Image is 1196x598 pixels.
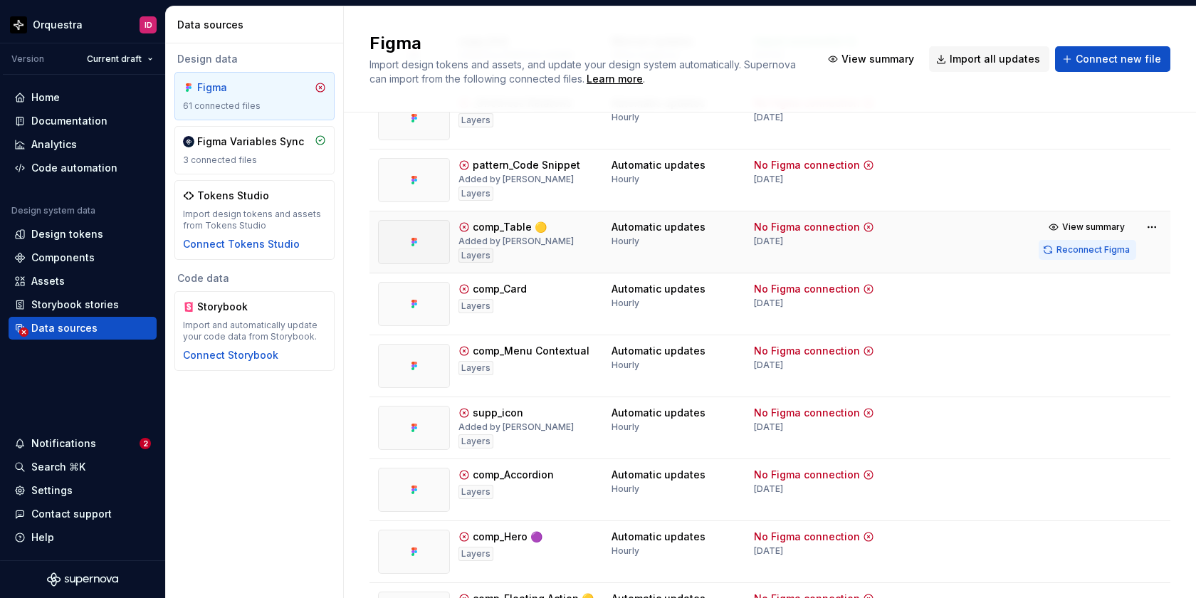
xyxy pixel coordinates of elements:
[458,174,574,185] div: Added by [PERSON_NAME]
[197,135,304,149] div: Figma Variables Sync
[612,220,705,234] div: Automatic updates
[754,344,860,358] div: No Figma connection
[9,293,157,316] a: Storybook stories
[754,298,783,309] div: [DATE]
[754,530,860,544] div: No Figma connection
[9,133,157,156] a: Analytics
[31,137,77,152] div: Analytics
[3,9,162,40] button: OrquestraID
[197,189,269,203] div: Tokens Studio
[9,432,157,455] button: Notifications2
[612,530,705,544] div: Automatic updates
[754,406,860,420] div: No Figma connection
[31,298,119,312] div: Storybook stories
[612,483,639,495] div: Hourly
[9,110,157,132] a: Documentation
[1062,221,1125,233] span: View summary
[9,246,157,269] a: Components
[612,344,705,358] div: Automatic updates
[11,205,95,216] div: Design system data
[473,282,527,296] div: comp_Card
[1076,52,1161,66] span: Connect new file
[458,434,493,448] div: Layers
[9,456,157,478] button: Search ⌘K
[145,19,152,31] div: ID
[183,348,278,362] button: Connect Storybook
[80,49,159,69] button: Current draft
[754,236,783,247] div: [DATE]
[174,72,335,120] a: Figma61 connected files
[458,113,493,127] div: Layers
[754,360,783,371] div: [DATE]
[754,483,783,495] div: [DATE]
[31,483,73,498] div: Settings
[31,460,85,474] div: Search ⌘K
[1039,240,1136,260] button: Reconnect Figma
[950,52,1040,66] span: Import all updates
[177,18,337,32] div: Data sources
[31,114,107,128] div: Documentation
[473,406,523,420] div: supp_icon
[140,438,151,449] span: 2
[183,320,326,342] div: Import and automatically update your code data from Storybook.
[87,53,142,65] span: Current draft
[9,86,157,109] a: Home
[1055,46,1170,72] button: Connect new file
[47,572,118,587] svg: Supernova Logo
[31,227,103,241] div: Design tokens
[754,545,783,557] div: [DATE]
[9,479,157,502] a: Settings
[183,237,300,251] button: Connect Tokens Studio
[31,90,60,105] div: Home
[929,46,1049,72] button: Import all updates
[31,161,117,175] div: Code automation
[584,74,645,85] span: .
[1056,244,1130,256] span: Reconnect Figma
[9,317,157,340] a: Data sources
[197,80,266,95] div: Figma
[612,112,639,123] div: Hourly
[612,236,639,247] div: Hourly
[754,468,860,482] div: No Figma connection
[174,291,335,371] a: StorybookImport and automatically update your code data from Storybook.Connect Storybook
[369,58,799,85] span: Import design tokens and assets, and update your design system automatically. Supernova can impor...
[612,468,705,482] div: Automatic updates
[9,526,157,549] button: Help
[31,274,65,288] div: Assets
[183,100,326,112] div: 61 connected files
[9,270,157,293] a: Assets
[754,421,783,433] div: [DATE]
[754,174,783,185] div: [DATE]
[174,126,335,174] a: Figma Variables Sync3 connected files
[473,220,547,234] div: comp_Table 🟡
[31,321,98,335] div: Data sources
[473,530,542,544] div: comp_Hero 🟣
[9,223,157,246] a: Design tokens
[31,251,95,265] div: Components
[458,361,493,375] div: Layers
[33,18,83,32] div: Orquestra
[841,52,914,66] span: View summary
[612,282,705,296] div: Automatic updates
[458,187,493,201] div: Layers
[612,545,639,557] div: Hourly
[754,220,860,234] div: No Figma connection
[612,421,639,433] div: Hourly
[31,436,96,451] div: Notifications
[174,52,335,66] div: Design data
[473,468,554,482] div: comp_Accordion
[458,547,493,561] div: Layers
[458,485,493,499] div: Layers
[31,507,112,521] div: Contact support
[612,298,639,309] div: Hourly
[612,174,639,185] div: Hourly
[612,406,705,420] div: Automatic updates
[587,72,643,86] div: Learn more
[612,360,639,371] div: Hourly
[31,530,54,545] div: Help
[1039,217,1136,237] button: View summary
[11,53,44,65] div: Version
